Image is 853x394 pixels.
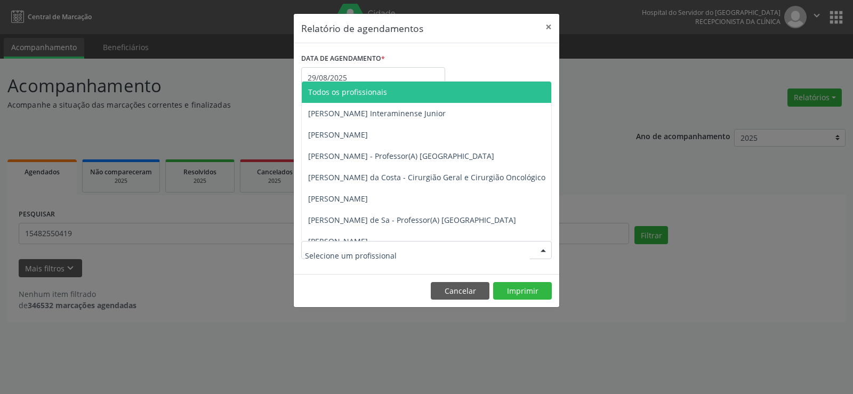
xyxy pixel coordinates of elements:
[308,108,446,118] span: [PERSON_NAME] Interaminense Junior
[308,236,368,246] span: [PERSON_NAME]
[301,67,445,89] input: Selecione uma data ou intervalo
[308,194,368,204] span: [PERSON_NAME]
[301,21,423,35] h5: Relatório de agendamentos
[308,215,516,225] span: [PERSON_NAME] de Sa - Professor(A) [GEOGRAPHIC_DATA]
[308,172,545,182] span: [PERSON_NAME] da Costa - Cirurgião Geral e Cirurgião Oncológico
[301,51,385,67] label: DATA DE AGENDAMENTO
[308,151,494,161] span: [PERSON_NAME] - Professor(A) [GEOGRAPHIC_DATA]
[538,14,559,40] button: Close
[308,87,387,97] span: Todos os profissionais
[493,282,552,300] button: Imprimir
[308,130,368,140] span: [PERSON_NAME]
[305,245,530,266] input: Selecione um profissional
[431,282,489,300] button: Cancelar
